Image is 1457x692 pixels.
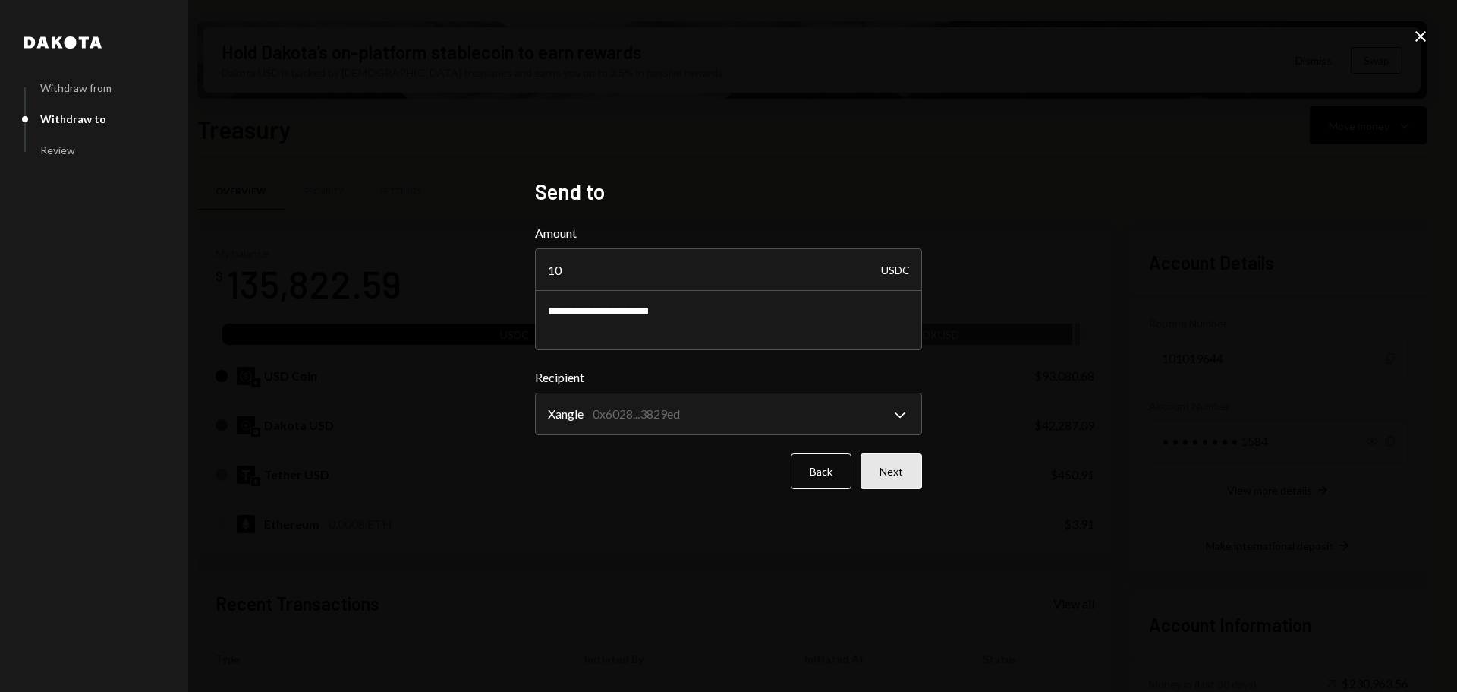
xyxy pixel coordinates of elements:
h2: Send to [535,177,922,207]
label: Recipient [535,368,922,387]
button: Recipient [535,393,922,435]
div: 0x6028...3829ed [593,405,680,423]
input: Enter amount [535,248,922,291]
button: Back [791,453,851,489]
div: USDC [881,248,910,291]
div: Review [40,144,75,156]
div: Withdraw from [40,81,112,94]
div: Withdraw to [40,112,106,125]
label: Amount [535,224,922,242]
button: Next [861,453,922,489]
